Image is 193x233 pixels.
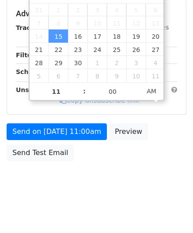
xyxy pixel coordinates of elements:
[49,30,68,43] span: September 15, 2025
[68,16,87,30] span: September 9, 2025
[7,123,107,140] a: Send on [DATE] 11:00am
[126,16,146,30] span: September 12, 2025
[126,43,146,56] span: September 26, 2025
[68,43,87,56] span: September 23, 2025
[30,83,83,100] input: Hour
[107,43,126,56] span: September 25, 2025
[7,144,74,161] a: Send Test Email
[49,16,68,30] span: September 8, 2025
[87,69,107,82] span: October 8, 2025
[146,30,165,43] span: September 20, 2025
[49,69,68,82] span: October 6, 2025
[107,69,126,82] span: October 9, 2025
[16,68,48,75] strong: Schedule
[140,82,164,100] span: Click to toggle
[16,9,177,18] h5: Advanced
[30,30,49,43] span: September 14, 2025
[87,56,107,69] span: October 1, 2025
[126,69,146,82] span: October 10, 2025
[107,3,126,16] span: September 4, 2025
[49,56,68,69] span: September 29, 2025
[68,3,87,16] span: September 2, 2025
[146,43,165,56] span: September 27, 2025
[126,56,146,69] span: October 3, 2025
[16,86,59,93] strong: Unsubscribe
[87,16,107,30] span: September 10, 2025
[30,16,49,30] span: September 7, 2025
[87,30,107,43] span: September 17, 2025
[126,30,146,43] span: September 19, 2025
[83,82,86,100] span: :
[68,69,87,82] span: October 7, 2025
[149,191,193,233] iframe: Chat Widget
[16,52,38,59] strong: Filters
[30,69,49,82] span: October 5, 2025
[30,43,49,56] span: September 21, 2025
[107,16,126,30] span: September 11, 2025
[87,43,107,56] span: September 24, 2025
[49,43,68,56] span: September 22, 2025
[146,56,165,69] span: October 4, 2025
[107,56,126,69] span: October 2, 2025
[146,16,165,30] span: September 13, 2025
[16,24,45,31] strong: Tracking
[107,30,126,43] span: September 18, 2025
[87,3,107,16] span: September 3, 2025
[30,3,49,16] span: August 31, 2025
[30,56,49,69] span: September 28, 2025
[126,3,146,16] span: September 5, 2025
[68,56,87,69] span: September 30, 2025
[146,3,165,16] span: September 6, 2025
[49,3,68,16] span: September 1, 2025
[109,123,148,140] a: Preview
[86,83,140,100] input: Minute
[68,30,87,43] span: September 16, 2025
[146,69,165,82] span: October 11, 2025
[60,96,139,104] a: Copy unsubscribe link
